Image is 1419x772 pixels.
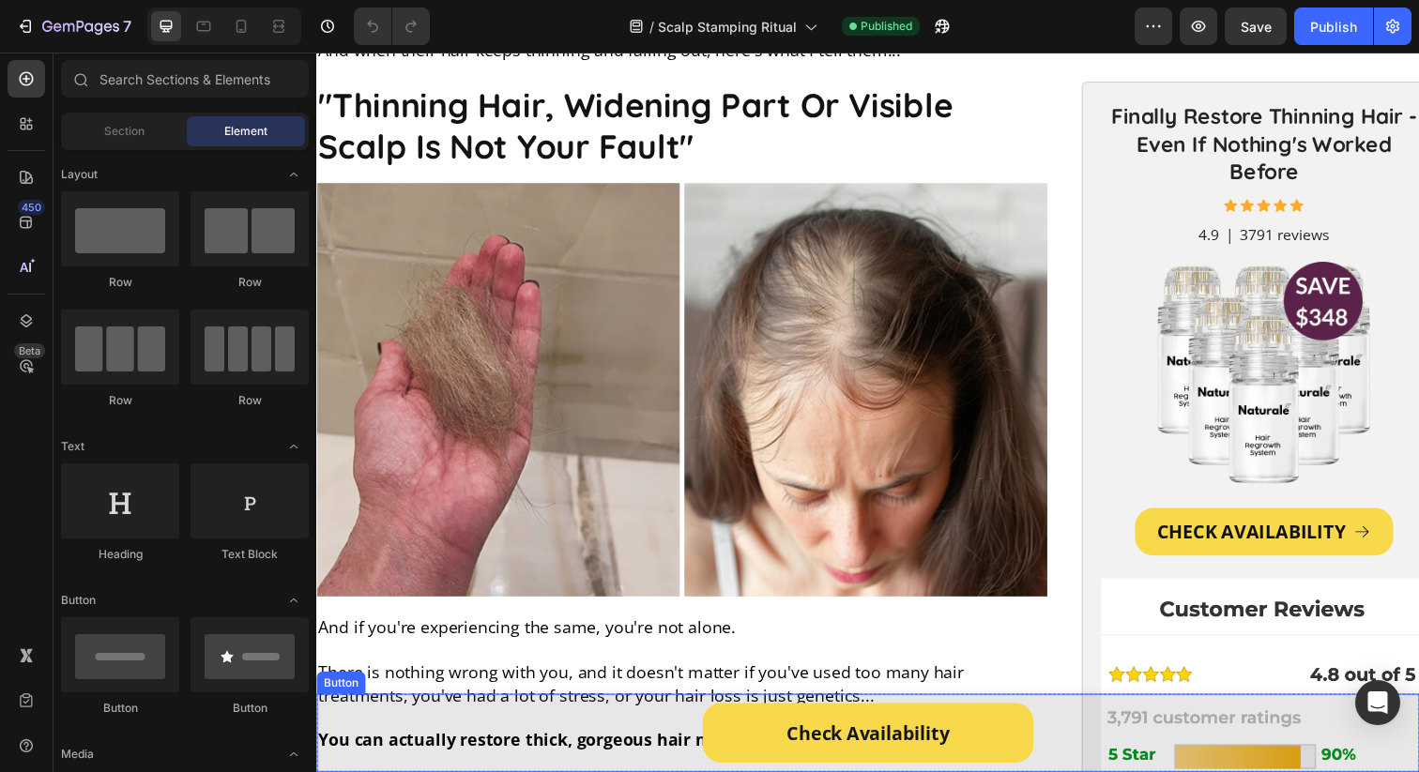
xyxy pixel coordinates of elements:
[928,177,937,197] p: |
[279,431,309,462] span: Toggle open
[658,17,797,37] span: Scalp Stamping Ritual
[191,392,309,409] div: Row
[123,15,131,38] p: 7
[836,465,1100,514] a: CHECK AVAILABILITY
[191,700,309,717] div: Button
[61,746,94,763] span: Media
[851,214,1085,447] img: gempages_551457632452347128-0d71197e-6180-4cd0-92a4-bc933905263e.png
[61,392,179,409] div: Row
[354,8,430,45] div: Undo/Redo
[61,166,98,183] span: Layout
[61,700,179,717] div: Button
[8,8,140,45] button: 7
[61,592,96,609] span: Button
[394,664,732,725] a: Check Availability
[104,123,145,140] span: Section
[61,438,84,455] span: Text
[801,50,1135,138] h2: Finally Restore Thinning Hair - Even If Nothing's Worked Before
[61,60,309,98] input: Search Sections & Elements
[316,53,1419,772] iframe: Design area
[1241,19,1272,35] span: Save
[4,635,46,652] div: Button
[649,17,654,37] span: /
[1294,8,1373,45] button: Publish
[859,477,1051,502] strong: CHECK AVAILABILITY
[481,682,647,707] strong: Check Availability
[191,274,309,291] div: Row
[943,177,1034,197] p: 3791 reviews
[901,177,922,197] p: 4.9
[861,18,912,35] span: Published
[279,739,309,769] span: Toggle open
[279,585,309,615] span: Toggle open
[191,546,309,563] div: Text Block
[61,546,179,563] div: Heading
[1355,680,1400,725] div: Open Intercom Messenger
[61,274,179,291] div: Row
[1225,8,1287,45] button: Save
[18,200,45,215] div: 450
[224,123,267,140] span: Element
[279,159,309,189] span: Toggle open
[14,343,45,358] div: Beta
[1310,17,1357,37] div: Publish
